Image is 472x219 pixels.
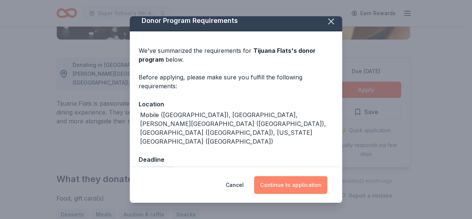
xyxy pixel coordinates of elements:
div: Donor Program Requirements [130,10,342,31]
div: Mobile ([GEOGRAPHIC_DATA]), [GEOGRAPHIC_DATA], [PERSON_NAME][GEOGRAPHIC_DATA] ([GEOGRAPHIC_DATA])... [140,110,333,146]
div: Due [DATE] [140,166,174,177]
div: Before applying, please make sure you fulfill the following requirements: [139,73,333,90]
div: We've summarized the requirements for below. [139,46,333,64]
div: Deadline [139,155,333,164]
button: Continue to application [254,176,327,194]
button: Cancel [226,176,244,194]
div: Location [139,99,333,109]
